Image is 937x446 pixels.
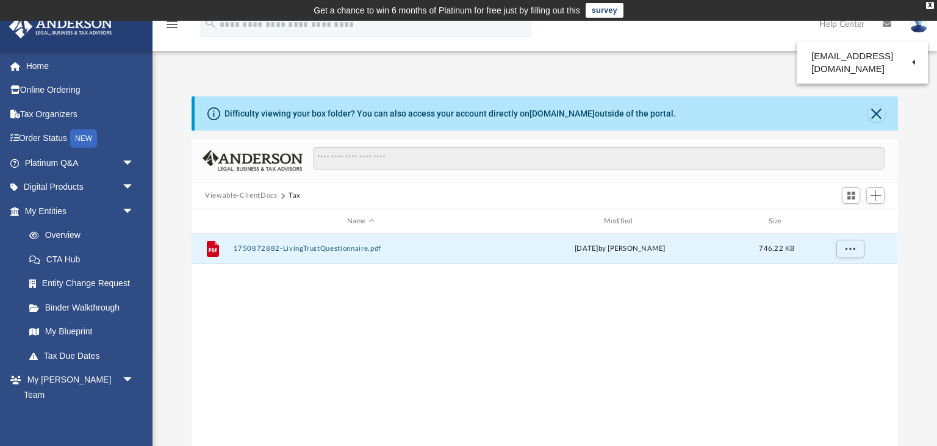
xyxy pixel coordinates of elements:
[9,199,153,223] a: My Entitiesarrow_drop_down
[9,78,153,103] a: Online Ordering
[910,15,928,33] img: User Pic
[314,3,580,18] div: Get a chance to win 6 months of Platinum for free just by filling out this
[165,23,179,32] a: menu
[233,216,487,227] div: Name
[17,247,153,272] a: CTA Hub
[165,17,179,32] i: menu
[868,105,885,122] button: Close
[122,199,146,224] span: arrow_drop_down
[122,368,146,393] span: arrow_drop_down
[17,272,153,296] a: Entity Change Request
[586,3,623,18] a: survey
[866,187,885,204] button: Add
[5,15,116,38] img: Anderson Advisors Platinum Portal
[224,107,676,120] div: Difficulty viewing your box folder? You can also access your account directly on outside of the p...
[197,216,228,227] div: id
[313,147,885,170] input: Search files and folders
[9,368,146,407] a: My [PERSON_NAME] Teamarrow_drop_down
[493,216,747,227] div: Modified
[17,223,153,248] a: Overview
[122,175,146,200] span: arrow_drop_down
[9,102,153,126] a: Tax Organizers
[759,245,795,252] span: 746.22 KB
[926,2,934,9] div: close
[836,240,864,258] button: More options
[70,129,97,148] div: NEW
[807,216,892,227] div: id
[205,190,277,201] button: Viewable-ClientDocs
[753,216,802,227] div: Size
[797,45,928,81] a: [EMAIL_ADDRESS][DOMAIN_NAME]
[289,190,301,201] button: Tax
[17,295,153,320] a: Binder Walkthrough
[493,243,747,254] div: [DATE] by [PERSON_NAME]
[9,126,153,151] a: Order StatusNEW
[9,54,153,78] a: Home
[234,245,488,253] button: 1750872882-LivingTrustQuestionnaire.pdf
[842,187,860,204] button: Switch to Grid View
[17,320,146,344] a: My Blueprint
[122,151,146,176] span: arrow_drop_down
[17,343,153,368] a: Tax Due Dates
[204,16,217,30] i: search
[530,109,595,118] a: [DOMAIN_NAME]
[9,175,153,200] a: Digital Productsarrow_drop_down
[9,151,153,175] a: Platinum Q&Aarrow_drop_down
